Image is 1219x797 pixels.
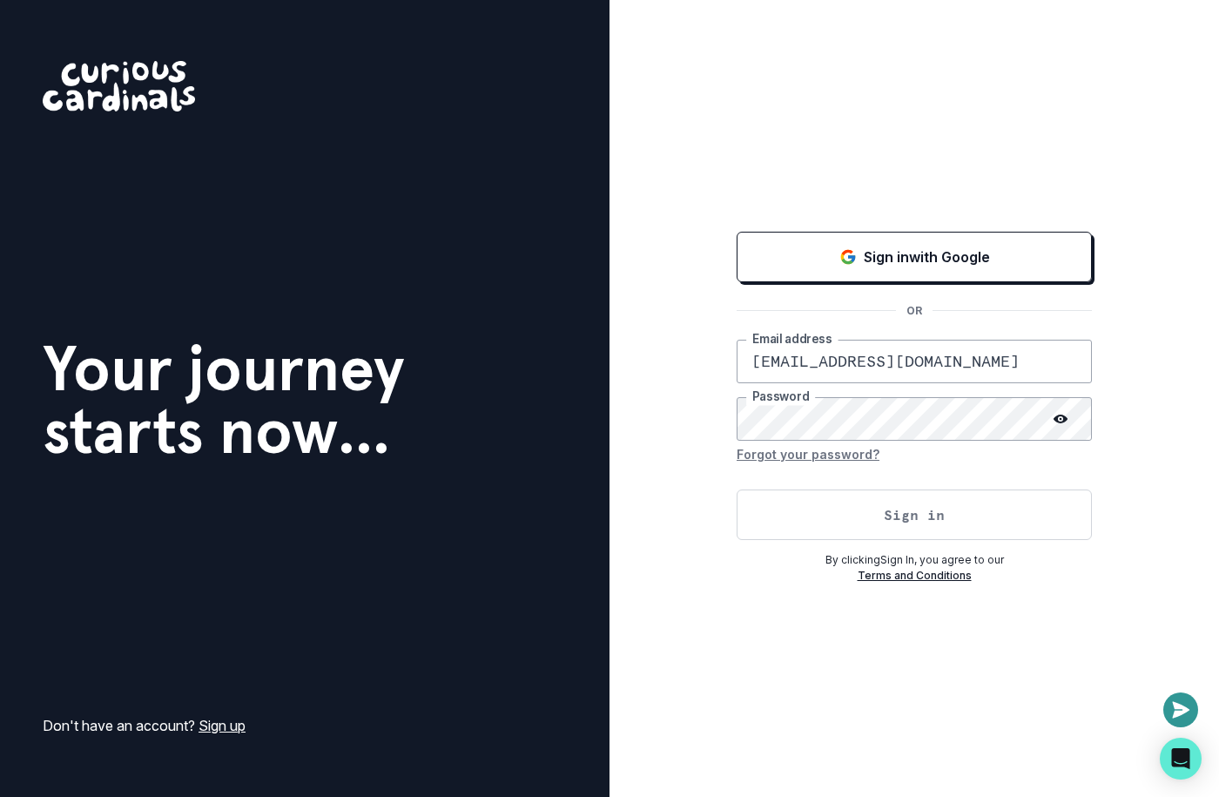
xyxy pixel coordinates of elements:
p: Sign in with Google [864,247,990,267]
h1: Your journey starts now... [43,337,405,463]
a: Sign up [199,717,246,734]
div: Open Intercom Messenger [1160,738,1202,780]
button: Sign in [737,490,1092,540]
button: Sign in with Google (GSuite) [737,232,1092,282]
p: OR [896,303,933,319]
img: Curious Cardinals Logo [43,61,195,111]
button: Forgot your password? [737,441,879,469]
button: Open or close messaging widget [1163,692,1198,727]
p: By clicking Sign In , you agree to our [737,552,1092,568]
a: Terms and Conditions [858,569,972,582]
p: Don't have an account? [43,715,246,736]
